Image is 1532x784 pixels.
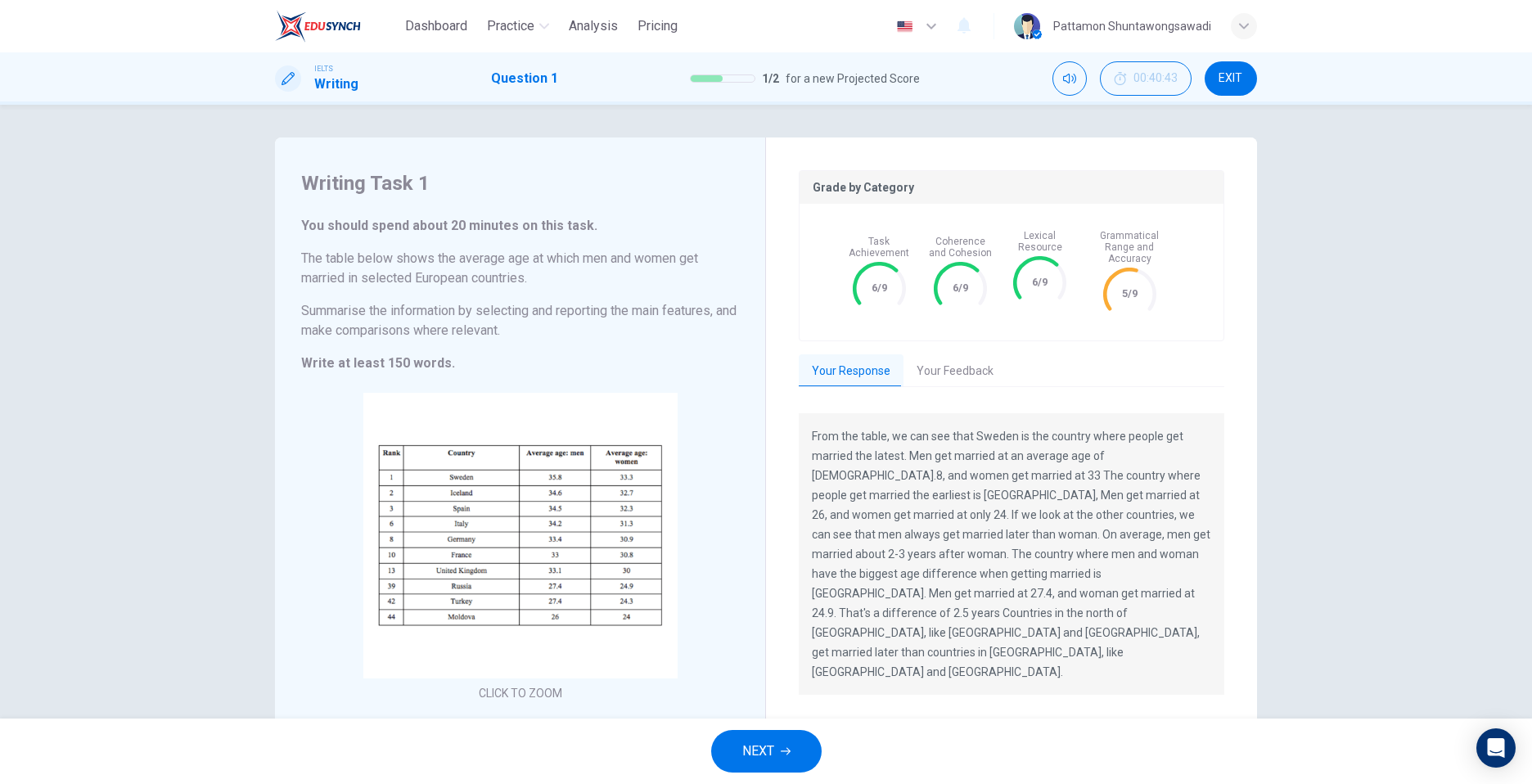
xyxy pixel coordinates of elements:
[1476,728,1516,768] div: Open Intercom Messenger
[487,16,534,36] span: Practice
[314,63,333,74] span: IELTS
[953,282,968,294] text: 6/9
[894,20,915,33] img: en
[491,69,558,88] h1: Question 1
[711,730,822,773] button: NEXT
[275,10,399,43] a: EduSynch logo
[405,16,467,36] span: Dashboard
[301,216,739,236] h6: You should spend about 20 minutes on this task.
[301,249,739,288] h6: The table below shows the average age at which men and women get married in selected European cou...
[1052,61,1087,96] div: Mute
[1133,72,1178,85] span: 00:40:43
[1032,276,1048,288] text: 6/9
[903,354,1007,389] button: Your Feedback
[314,74,358,94] h1: Writing
[301,355,455,371] strong: Write at least 150 words.
[927,236,994,259] span: Coherence and Cohesion
[849,236,909,259] span: Task Achievement
[301,170,739,196] h4: Writing Task 1
[399,11,474,41] button: Dashboard
[1219,72,1242,85] span: EXIT
[480,11,556,41] button: Practice
[1122,287,1138,300] text: 5/9
[638,16,678,36] span: Pricing
[1053,16,1211,36] div: Pattamon Shuntawongsawadi
[1205,61,1257,96] button: EXIT
[569,16,618,36] span: Analysis
[1013,230,1066,253] span: Lexical Resource
[1086,230,1173,264] span: Grammatical Range and Accuracy
[813,181,1210,194] p: Grade by Category
[1100,61,1192,96] div: Hide
[762,69,779,88] span: 1 / 2
[799,354,903,389] button: Your Response
[1100,61,1192,96] button: 00:40:43
[742,740,774,763] span: NEXT
[872,282,887,294] text: 6/9
[631,11,684,41] button: Pricing
[812,426,1211,682] p: From the table, we can see that Sweden is the country where people get married the latest. Men ge...
[1014,13,1040,39] img: Profile picture
[786,69,920,88] span: for a new Projected Score
[301,301,739,340] h6: Summarise the information by selecting and reporting the main features, and make comparisons wher...
[562,11,624,41] button: Analysis
[275,10,361,43] img: EduSynch logo
[799,354,1224,389] div: basic tabs example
